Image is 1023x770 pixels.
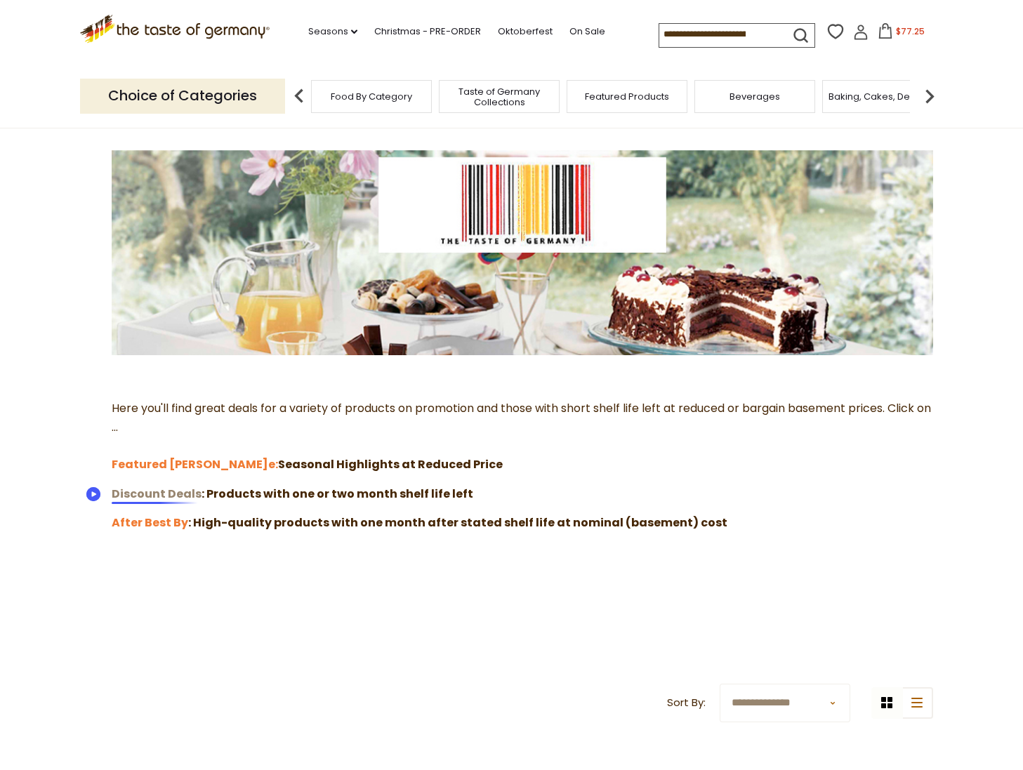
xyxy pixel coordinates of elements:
a: Oktoberfest [498,24,553,39]
a: Beverages [730,91,780,102]
strong: : Products with one or two month shelf life left [202,486,473,502]
a: Baking, Cakes, Desserts [829,91,937,102]
a: Featured [PERSON_NAME] [112,456,268,472]
img: next arrow [916,82,944,110]
img: the-taste-of-germany-barcode-3.jpg [112,150,933,356]
a: Food By Category [331,91,412,102]
button: $77.25 [871,23,931,44]
a: Taste of Germany Collections [443,86,555,107]
a: On Sale [569,24,605,39]
strong: : High-quality products with one month after stated shelf life at nominal (basement) cost [188,515,727,531]
label: Sort By: [667,694,706,712]
span: Here you'll find great deals for a variety of products on promotion and those with short shelf li... [112,400,931,472]
a: Christmas - PRE-ORDER [374,24,481,39]
a: Seasons [308,24,357,39]
strong: Seasonal Highlights at Reduced Price [268,456,503,472]
a: Discount Deals [112,486,202,502]
p: Choice of Categories [80,79,285,113]
a: After Best By [112,515,188,531]
a: e: [268,456,278,472]
span: $77.25 [896,25,925,37]
img: previous arrow [285,82,313,110]
a: Featured Products [585,91,669,102]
